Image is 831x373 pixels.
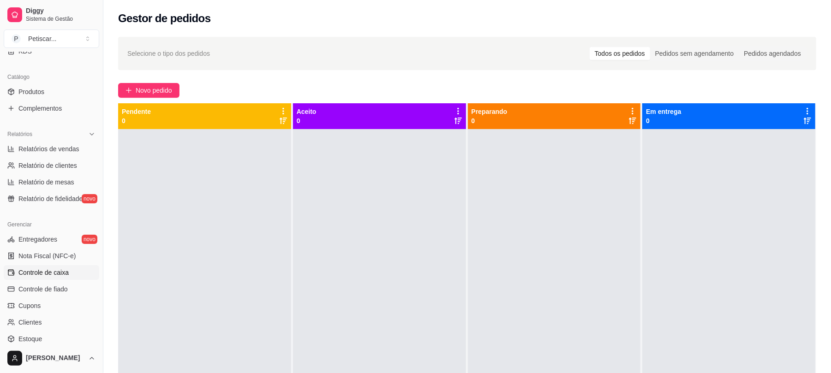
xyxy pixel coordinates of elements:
a: Relatório de fidelidadenovo [4,191,99,206]
span: Relatórios de vendas [18,144,79,154]
span: Relatórios [7,130,32,138]
p: 0 [646,116,681,125]
p: Preparando [472,107,508,116]
span: Clientes [18,318,42,327]
span: Complementos [18,104,62,113]
span: Diggy [26,7,96,15]
button: Novo pedido [118,83,179,98]
span: plus [126,87,132,94]
a: Cupons [4,298,99,313]
a: Relatórios de vendas [4,142,99,156]
button: [PERSON_NAME] [4,347,99,369]
span: Sistema de Gestão [26,15,96,23]
span: Nota Fiscal (NFC-e) [18,251,76,261]
a: Relatório de clientes [4,158,99,173]
p: Aceito [297,107,317,116]
a: Complementos [4,101,99,116]
span: Novo pedido [136,85,172,95]
span: [PERSON_NAME] [26,354,84,362]
span: Controle de fiado [18,284,68,294]
h2: Gestor de pedidos [118,11,211,26]
div: Todos os pedidos [590,47,650,60]
span: Selecione o tipo dos pedidos [127,48,210,59]
p: Pendente [122,107,151,116]
p: 0 [297,116,317,125]
span: Relatório de fidelidade [18,194,83,203]
a: Controle de caixa [4,265,99,280]
a: DiggySistema de Gestão [4,4,99,26]
span: Estoque [18,334,42,343]
div: Pedidos agendados [739,47,806,60]
span: Relatório de mesas [18,178,74,187]
div: Gerenciar [4,217,99,232]
a: Estoque [4,332,99,346]
div: Catálogo [4,70,99,84]
p: 0 [122,116,151,125]
a: Relatório de mesas [4,175,99,189]
span: Controle de caixa [18,268,69,277]
span: P [12,34,21,43]
a: Produtos [4,84,99,99]
span: Entregadores [18,235,57,244]
p: 0 [472,116,508,125]
div: Pedidos sem agendamento [650,47,739,60]
a: Nota Fiscal (NFC-e) [4,249,99,263]
span: Relatório de clientes [18,161,77,170]
span: Produtos [18,87,44,96]
button: Select a team [4,30,99,48]
a: Clientes [4,315,99,330]
span: Cupons [18,301,41,310]
a: Entregadoresnovo [4,232,99,247]
p: Em entrega [646,107,681,116]
div: Petiscar ... [28,34,56,43]
a: Controle de fiado [4,282,99,296]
